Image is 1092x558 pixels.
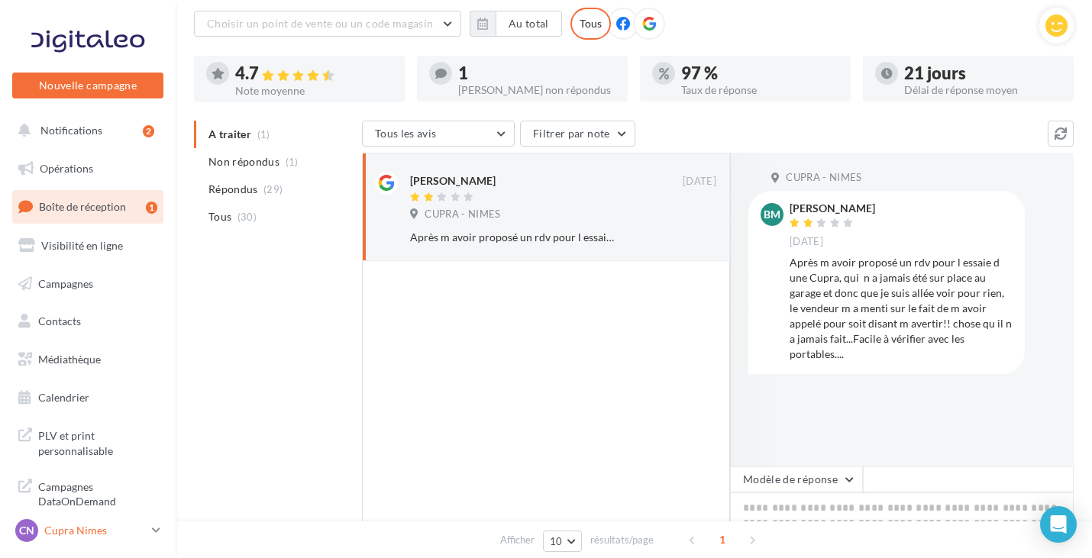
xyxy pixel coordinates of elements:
span: CN [19,523,34,538]
div: 21 jours [904,65,1061,82]
p: Cupra Nimes [44,523,146,538]
span: Afficher [500,533,535,547]
div: Après m avoir proposé un rdv pour l essaie d une Cupra, qui n a jamais été sur place au garage et... [410,230,617,245]
a: Médiathèque [9,344,166,376]
div: Open Intercom Messenger [1040,506,1077,543]
a: PLV et print personnalisable [9,419,166,464]
span: Non répondus [208,154,279,169]
a: Opérations [9,153,166,185]
button: Au total [470,11,562,37]
div: Taux de réponse [681,85,838,95]
span: Tous les avis [375,127,437,140]
div: 1 [458,65,615,82]
span: Campagnes DataOnDemand [38,476,157,509]
span: CUPRA - NIMES [786,171,861,185]
button: Modèle de réponse [730,466,863,492]
button: Tous les avis [362,121,515,147]
div: 1 [146,202,157,214]
span: résultats/page [590,533,654,547]
a: Contacts [9,305,166,337]
a: Campagnes [9,268,166,300]
span: Campagnes [38,276,93,289]
button: Nouvelle campagne [12,73,163,98]
span: PLV et print personnalisable [38,425,157,458]
a: Calendrier [9,382,166,414]
button: Choisir un point de vente ou un code magasin [194,11,461,37]
button: Au total [496,11,562,37]
span: 1 [710,527,735,552]
a: CN Cupra Nimes [12,516,163,545]
button: Filtrer par note [520,121,635,147]
span: (1) [286,156,299,168]
span: [DATE] [683,175,716,189]
span: BM [764,207,780,222]
button: Notifications 2 [9,115,160,147]
div: Délai de réponse moyen [904,85,1061,95]
span: Répondus [208,182,258,197]
span: Boîte de réception [39,200,126,213]
span: Opérations [40,162,93,175]
div: 97 % [681,65,838,82]
span: Contacts [38,314,81,327]
button: 10 [543,531,582,552]
div: Tous [570,8,611,40]
a: Campagnes DataOnDemand [9,470,166,515]
a: Boîte de réception1 [9,190,166,223]
span: Tous [208,209,231,224]
div: 4.7 [235,65,393,82]
a: Visibilité en ligne [9,230,166,262]
div: [PERSON_NAME] [410,173,496,189]
span: 10 [550,535,563,547]
span: Visibilité en ligne [41,239,123,252]
span: Médiathèque [38,353,101,366]
span: [DATE] [790,235,823,249]
div: [PERSON_NAME] non répondus [458,85,615,95]
div: [PERSON_NAME] [790,203,875,214]
span: Notifications [40,124,102,137]
span: (29) [263,183,283,195]
span: CUPRA - NIMES [425,208,500,221]
span: Choisir un point de vente ou un code magasin [207,17,433,30]
span: (30) [237,211,257,223]
span: Calendrier [38,391,89,404]
div: Après m avoir proposé un rdv pour l essaie d une Cupra, qui n a jamais été sur place au garage et... [790,255,1013,362]
div: Note moyenne [235,85,393,96]
div: 2 [143,125,154,137]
